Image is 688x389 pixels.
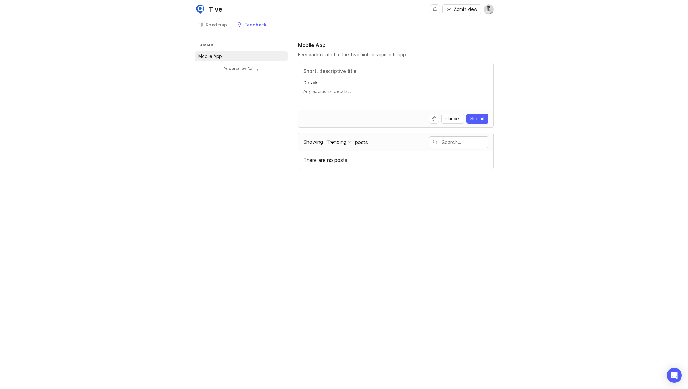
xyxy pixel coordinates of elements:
[470,115,484,122] span: Submit
[303,80,488,86] p: Details
[466,114,488,124] button: Submit
[298,51,494,58] div: Feedback related to the Tive mobile shipments app
[667,368,682,383] div: Open Intercom Messenger
[326,138,346,145] div: Trending
[298,41,325,49] h1: Mobile App
[442,139,488,146] input: Search…
[303,88,488,101] textarea: Details
[244,23,267,27] div: Feedback
[206,23,227,27] div: Roadmap
[223,65,260,72] a: Powered by Canny
[298,151,493,169] div: There are no posts.
[195,51,288,61] a: Mobile App
[209,6,222,12] div: Tive
[233,19,270,31] a: Feedback
[303,67,488,75] input: Title
[445,115,460,122] span: Cancel
[441,114,464,124] button: Cancel
[484,4,494,14] img: Garrett Jester
[430,4,440,14] button: Notifications
[195,4,206,15] img: Tive logo
[303,139,323,145] span: Showing
[429,114,439,124] button: Upload file
[198,53,222,59] p: Mobile App
[454,6,477,12] span: Admin view
[355,139,368,146] span: posts
[325,138,353,146] button: Showing
[195,19,231,31] a: Roadmap
[197,41,288,50] h3: Boards
[442,4,481,14] button: Admin view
